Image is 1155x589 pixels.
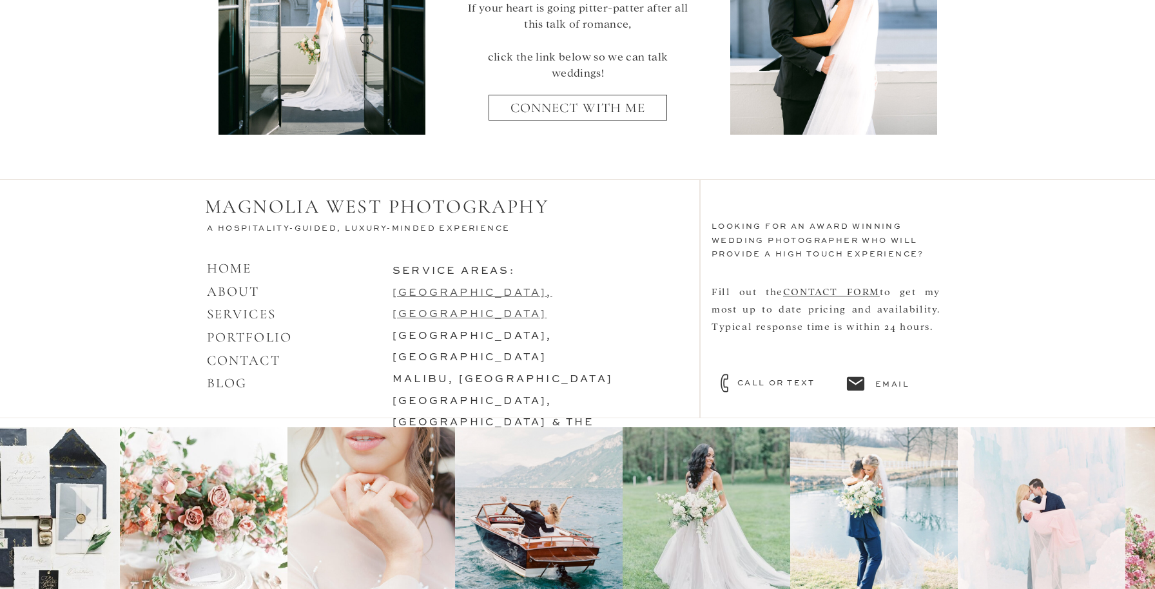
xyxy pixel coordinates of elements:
[207,375,247,391] a: BLOG
[497,100,659,125] a: connect with me
[712,282,940,383] nav: Fill out the to get my most up to date pricing and availability. Typical response time is within ...
[737,377,839,389] a: call or text
[205,195,566,220] h2: MAGNOLIA WEST PHOTOGRAPHY
[393,396,594,450] a: [GEOGRAPHIC_DATA], [GEOGRAPHIC_DATA] & the lowcountry
[393,261,667,396] h3: service areas:
[207,352,280,369] a: CONTACT
[207,329,292,345] a: PORTFOLIO
[207,260,260,300] a: HOMEABOUT
[783,285,880,297] a: CONTACT FORM
[393,374,613,385] a: malibu, [GEOGRAPHIC_DATA]
[712,220,951,276] h3: looking for an award winning WEDDING photographer who will provide a HIGH TOUCH experience?
[207,222,530,237] h3: A Hospitality-Guided, Luxury-Minded Experience
[393,288,552,320] a: [GEOGRAPHIC_DATA], [GEOGRAPHIC_DATA]
[393,331,552,363] a: [GEOGRAPHIC_DATA], [GEOGRAPHIC_DATA]
[207,306,276,322] a: SERVICES
[875,378,935,390] a: email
